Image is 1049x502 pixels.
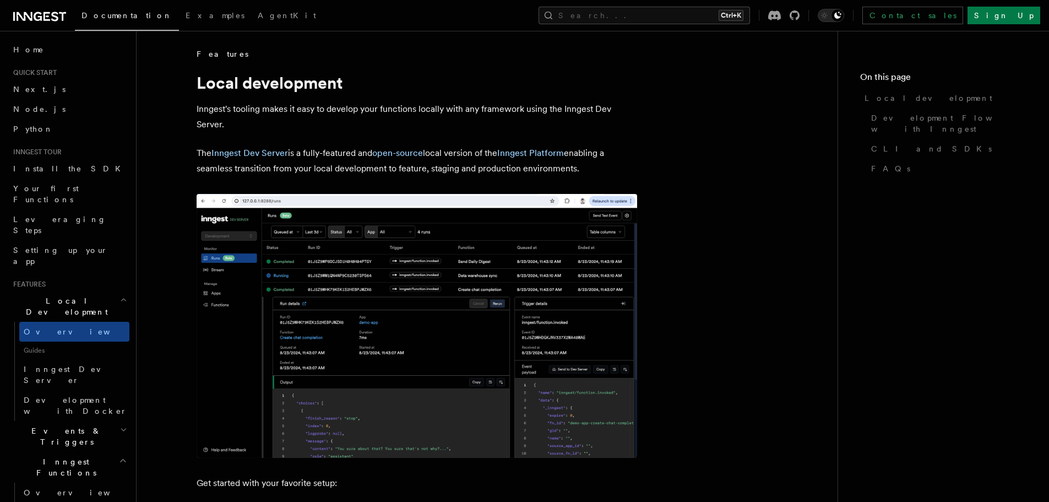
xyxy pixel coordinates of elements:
[9,291,129,322] button: Local Development
[251,3,323,30] a: AgentKit
[372,148,423,158] a: open-source
[211,148,288,158] a: Inngest Dev Server
[871,112,1027,134] span: Development Flow with Inngest
[19,359,129,390] a: Inngest Dev Server
[9,322,129,421] div: Local Development
[867,139,1027,159] a: CLI and SDKs
[13,246,108,266] span: Setting up your app
[9,209,129,240] a: Leveraging Steps
[9,240,129,271] a: Setting up your app
[197,194,637,458] img: The Inngest Dev Server on the Functions page
[539,7,750,24] button: Search...Ctrl+K
[13,125,53,133] span: Python
[9,68,57,77] span: Quick start
[9,79,129,99] a: Next.js
[19,322,129,342] a: Overview
[258,11,316,20] span: AgentKit
[197,145,637,176] p: The is a fully-featured and local version of the enabling a seamless transition from your local d...
[9,421,129,452] button: Events & Triggers
[197,48,248,60] span: Features
[179,3,251,30] a: Examples
[19,390,129,421] a: Development with Docker
[24,396,127,415] span: Development with Docker
[9,179,129,209] a: Your first Functions
[81,11,172,20] span: Documentation
[9,280,46,289] span: Features
[968,7,1040,24] a: Sign Up
[13,164,127,173] span: Install the SDK
[9,456,119,478] span: Inngest Functions
[13,85,66,94] span: Next.js
[867,108,1027,139] a: Development Flow with Inngest
[24,488,137,497] span: Overview
[24,365,118,385] span: Inngest Dev Server
[197,73,637,93] h1: Local development
[9,40,129,60] a: Home
[24,327,137,336] span: Overview
[186,11,244,20] span: Examples
[719,10,743,21] kbd: Ctrl+K
[860,71,1027,88] h4: On this page
[865,93,992,104] span: Local development
[9,119,129,139] a: Python
[497,148,564,158] a: Inngest Platform
[197,476,637,491] p: Get started with your favorite setup:
[197,101,637,132] p: Inngest's tooling makes it easy to develop your functions locally with any framework using the In...
[867,159,1027,179] a: FAQs
[871,163,910,174] span: FAQs
[9,159,129,179] a: Install the SDK
[9,295,120,317] span: Local Development
[9,148,62,156] span: Inngest tour
[13,184,79,204] span: Your first Functions
[862,7,963,24] a: Contact sales
[19,342,129,359] span: Guides
[13,215,106,235] span: Leveraging Steps
[9,452,129,483] button: Inngest Functions
[871,143,992,154] span: CLI and SDKs
[13,44,44,55] span: Home
[9,99,129,119] a: Node.js
[13,105,66,114] span: Node.js
[75,3,179,31] a: Documentation
[9,425,120,447] span: Events & Triggers
[818,9,844,22] button: Toggle dark mode
[860,88,1027,108] a: Local development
